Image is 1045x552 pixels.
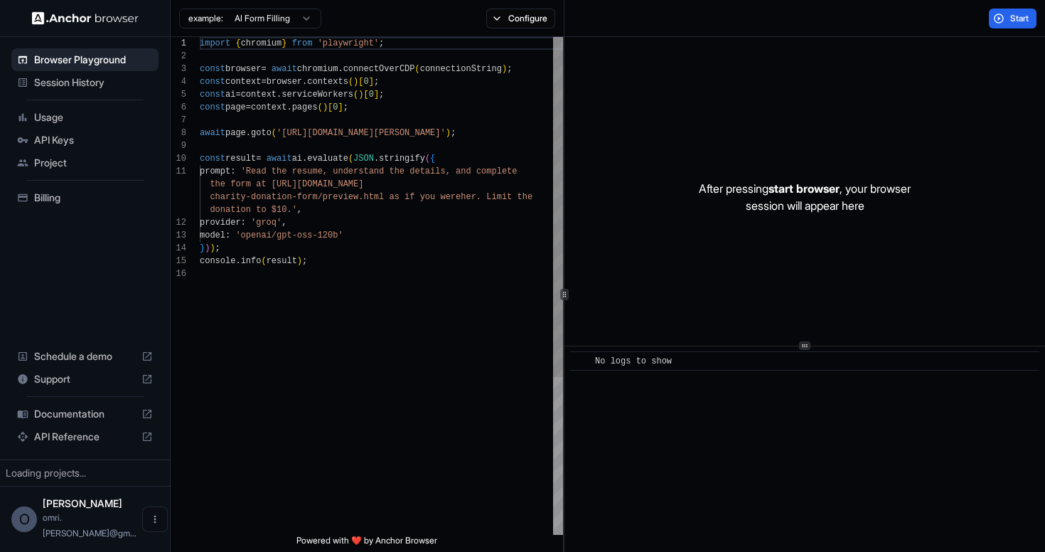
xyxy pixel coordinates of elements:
[577,354,584,368] span: ​
[235,256,240,266] span: .
[261,64,266,74] span: =
[358,77,363,87] span: [
[379,38,384,48] span: ;
[246,102,251,112] span: =
[261,256,266,266] span: (
[235,230,343,240] span: 'openai/gpt-oss-120b'
[768,181,840,196] span: start browser
[267,154,292,164] span: await
[507,64,512,74] span: ;
[369,77,374,87] span: ]
[353,154,374,164] span: JSON
[171,37,186,50] div: 1
[200,128,225,138] span: await
[225,102,246,112] span: page
[34,372,136,386] span: Support
[277,90,282,100] span: .
[200,77,225,87] span: const
[210,243,215,253] span: )
[34,110,153,124] span: Usage
[267,256,297,266] span: result
[200,154,225,164] span: const
[225,64,261,74] span: browser
[11,345,159,368] div: Schedule a demo
[272,128,277,138] span: (
[318,38,379,48] span: 'playwright'
[282,38,286,48] span: }
[171,127,186,139] div: 8
[307,154,348,164] span: evaluate
[379,154,425,164] span: stringify
[595,356,672,366] span: No logs to show
[200,218,241,228] span: provider
[461,192,532,202] span: her. Limit the
[171,63,186,75] div: 3
[502,64,507,74] span: )
[296,535,437,552] span: Powered with ❤️ by Anchor Browser
[34,349,136,363] span: Schedule a demo
[451,128,456,138] span: ;
[235,38,240,48] span: {
[225,77,261,87] span: context
[34,53,153,67] span: Browser Playground
[241,256,262,266] span: info
[200,230,225,240] span: model
[171,242,186,255] div: 14
[171,139,186,152] div: 9
[34,75,153,90] span: Session History
[338,64,343,74] span: .
[699,180,911,214] p: After pressing , your browser session will appear here
[302,154,307,164] span: .
[171,267,186,280] div: 16
[297,64,338,74] span: chromium
[235,90,240,100] span: =
[11,403,159,425] div: Documentation
[171,165,186,178] div: 11
[210,205,296,215] span: donation to $10.'
[142,506,168,532] button: Open menu
[353,77,358,87] span: )
[11,368,159,391] div: Support
[348,77,353,87] span: (
[348,154,353,164] span: (
[343,64,415,74] span: connectOverCDP
[200,64,225,74] span: const
[246,128,251,138] span: .
[34,430,136,444] span: API Reference
[11,106,159,129] div: Usage
[200,166,230,176] span: prompt
[34,156,153,170] span: Project
[171,152,186,165] div: 10
[369,90,374,100] span: 0
[171,101,186,114] div: 6
[292,154,302,164] span: ai
[286,102,291,112] span: .
[200,256,235,266] span: console
[297,205,302,215] span: ,
[200,243,205,253] span: }
[353,90,358,100] span: (
[343,102,348,112] span: ;
[497,166,518,176] span: lete
[215,243,220,253] span: ;
[11,129,159,152] div: API Keys
[11,71,159,94] div: Session History
[292,38,313,48] span: from
[11,48,159,71] div: Browser Playground
[171,75,186,88] div: 4
[272,64,297,74] span: await
[302,256,307,266] span: ;
[486,9,555,28] button: Configure
[225,128,246,138] span: page
[188,13,223,24] span: example:
[225,90,235,100] span: ai
[415,64,420,74] span: (
[11,506,37,532] div: O
[333,102,338,112] span: 0
[374,77,379,87] span: ;
[11,425,159,448] div: API Reference
[374,154,379,164] span: .
[282,90,353,100] span: serviceWorkers
[225,230,230,240] span: :
[205,243,210,253] span: )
